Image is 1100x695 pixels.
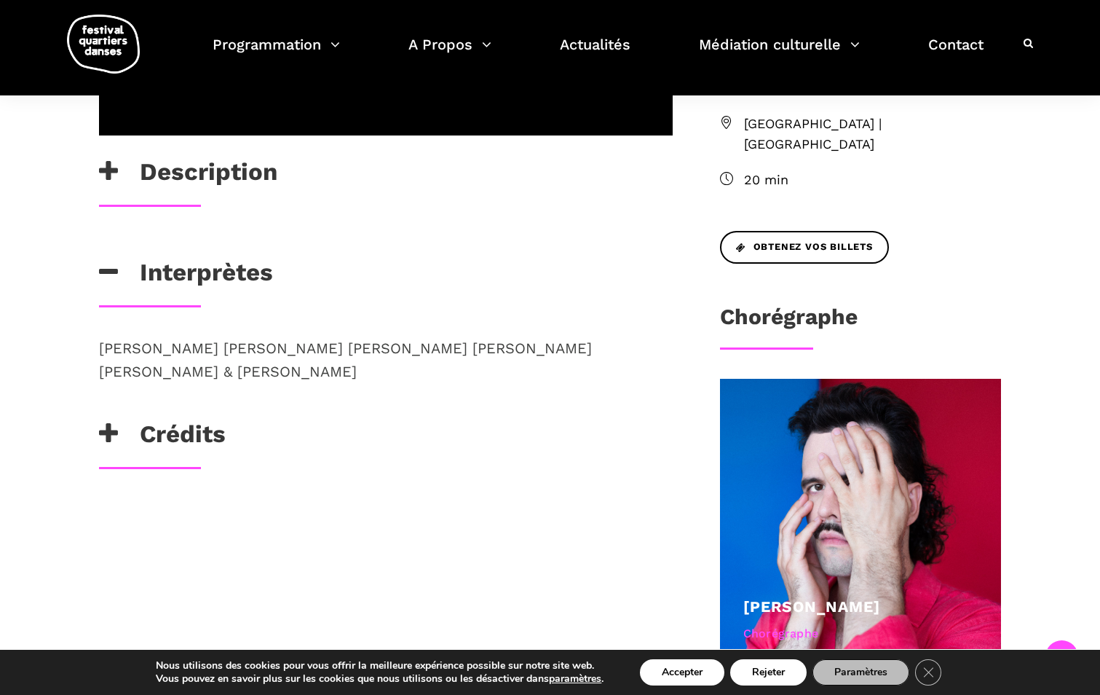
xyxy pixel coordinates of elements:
[156,672,604,686] p: Vous pouvez en savoir plus sur les cookies que nous utilisons ou les désactiver dans .
[744,114,1002,156] span: [GEOGRAPHIC_DATA] | [GEOGRAPHIC_DATA]
[640,659,724,686] button: Accepter
[408,32,491,75] a: A Propos
[549,672,601,686] button: paramètres
[67,15,140,74] img: logo-fqd-med
[928,32,984,75] a: Contact
[736,240,873,255] span: Obtenez vos billets
[743,624,978,643] div: Chorégraphe
[156,659,604,672] p: Nous utilisons des cookies pour vous offrir la meilleure expérience possible sur notre site web.
[99,420,226,456] h3: Crédits
[99,339,592,380] span: [PERSON_NAME] [PERSON_NAME] [PERSON_NAME] [PERSON_NAME] [PERSON_NAME] & [PERSON_NAME]
[730,659,807,686] button: Rejeter
[213,32,340,75] a: Programmation
[720,231,889,264] a: Obtenez vos billets
[720,304,858,340] h3: Chorégraphe
[99,258,273,294] h3: Interprètes
[743,597,880,616] a: [PERSON_NAME]
[744,170,1002,191] span: 20 min
[699,32,860,75] a: Médiation culturelle
[915,659,941,686] button: Close GDPR Cookie Banner
[812,659,909,686] button: Paramètres
[99,157,277,194] h3: Description
[560,32,630,75] a: Actualités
